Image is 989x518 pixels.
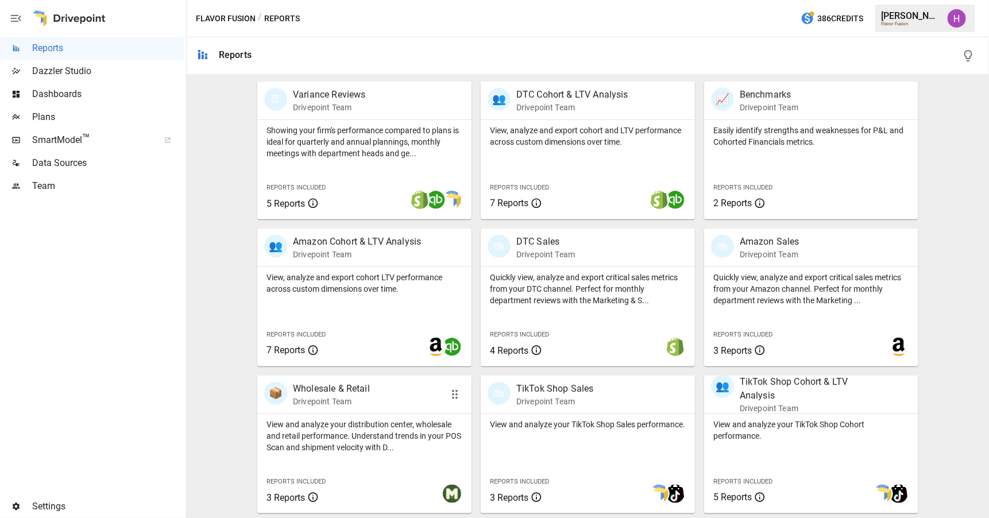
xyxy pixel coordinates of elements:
[713,184,772,191] span: Reports Included
[266,184,326,191] span: Reports Included
[264,88,287,111] div: 🗓
[713,272,909,306] p: Quickly view, analyze and export critical sales metrics from your Amazon channel. Perfect for mon...
[874,485,892,503] img: smart model
[266,492,305,503] span: 3 Reports
[890,338,908,356] img: amazon
[490,492,528,503] span: 3 Reports
[196,11,256,26] button: Flavor Fusion
[490,331,549,338] span: Reports Included
[490,345,528,356] span: 4 Reports
[796,8,868,29] button: 386Credits
[516,396,594,407] p: Drivepoint Team
[713,478,772,485] span: Reports Included
[443,485,461,503] img: muffindata
[711,88,734,111] div: 📈
[516,382,594,396] p: TikTok Shop Sales
[666,485,685,503] img: tiktok
[32,156,184,170] span: Data Sources
[516,249,575,260] p: Drivepoint Team
[32,64,184,78] span: Dazzler Studio
[881,21,941,26] div: Flavor Fusion
[740,235,799,249] p: Amazon Sales
[266,419,462,453] p: View and analyze your distribution center, wholesale and retail performance. Understand trends in...
[293,88,365,102] p: Variance Reviews
[948,9,966,28] img: Harry Antonio
[32,133,152,147] span: SmartModel
[740,88,798,102] p: Benchmarks
[427,191,445,209] img: quickbooks
[293,249,421,260] p: Drivepoint Team
[713,125,909,148] p: Easily identify strengths and weaknesses for P&L and Cohorted Financials metrics.
[293,382,370,396] p: Wholesale & Retail
[411,191,429,209] img: shopify
[740,249,799,260] p: Drivepoint Team
[488,88,511,111] div: 👥
[293,102,365,113] p: Drivepoint Team
[650,191,669,209] img: shopify
[740,375,878,403] p: TikTok Shop Cohort & LTV Analysis
[293,235,421,249] p: Amazon Cohort & LTV Analysis
[941,2,973,34] button: Harry Antonio
[490,272,686,306] p: Quickly view, analyze and export critical sales metrics from your DTC channel. Perfect for monthl...
[266,125,462,159] p: Showing your firm's performance compared to plans is ideal for quarterly and annual plannings, mo...
[890,485,908,503] img: tiktok
[32,179,184,193] span: Team
[443,191,461,209] img: smart model
[711,235,734,258] div: 🛍
[32,110,184,124] span: Plans
[650,485,669,503] img: smart model
[293,396,370,407] p: Drivepoint Team
[82,132,90,146] span: ™
[264,235,287,258] div: 👥
[740,403,878,414] p: Drivepoint Team
[666,191,685,209] img: quickbooks
[488,235,511,258] div: 🛍
[266,345,305,355] span: 7 Reports
[490,478,549,485] span: Reports Included
[711,375,734,398] div: 👥
[490,125,686,148] p: View, analyze and export cohort and LTV performance across custom dimensions over time.
[488,382,511,405] div: 🛍
[266,198,305,209] span: 5 Reports
[32,41,184,55] span: Reports
[266,272,462,295] p: View, analyze and export cohort LTV performance across custom dimensions over time.
[490,184,549,191] span: Reports Included
[713,492,752,502] span: 5 Reports
[881,10,941,21] div: [PERSON_NAME]
[443,338,461,356] img: quickbooks
[713,198,752,208] span: 2 Reports
[427,338,445,356] img: amazon
[490,419,686,430] p: View and analyze your TikTok Shop Sales performance.
[32,500,184,513] span: Settings
[817,11,863,26] span: 386 Credits
[713,345,752,356] span: 3 Reports
[740,102,798,113] p: Drivepoint Team
[266,478,326,485] span: Reports Included
[490,198,528,208] span: 7 Reports
[713,331,772,338] span: Reports Included
[32,87,184,101] span: Dashboards
[266,331,326,338] span: Reports Included
[713,419,909,442] p: View and analyze your TikTok Shop Cohort performance.
[516,88,628,102] p: DTC Cohort & LTV Analysis
[516,235,575,249] p: DTC Sales
[258,11,262,26] div: /
[516,102,628,113] p: Drivepoint Team
[666,338,685,356] img: shopify
[264,382,287,405] div: 📦
[219,49,252,60] div: Reports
